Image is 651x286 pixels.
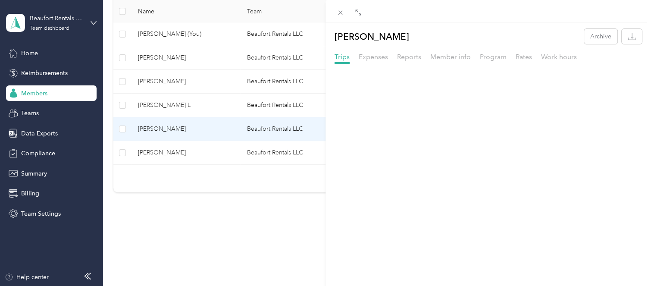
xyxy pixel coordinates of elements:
p: [PERSON_NAME] [335,29,409,44]
span: Member info [430,53,471,61]
span: Rates [516,53,532,61]
iframe: Everlance-gr Chat Button Frame [603,238,651,286]
span: Work hours [541,53,577,61]
span: Trips [335,53,350,61]
button: Archive [584,29,617,44]
span: Expenses [359,53,388,61]
span: Reports [397,53,421,61]
span: Program [480,53,507,61]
